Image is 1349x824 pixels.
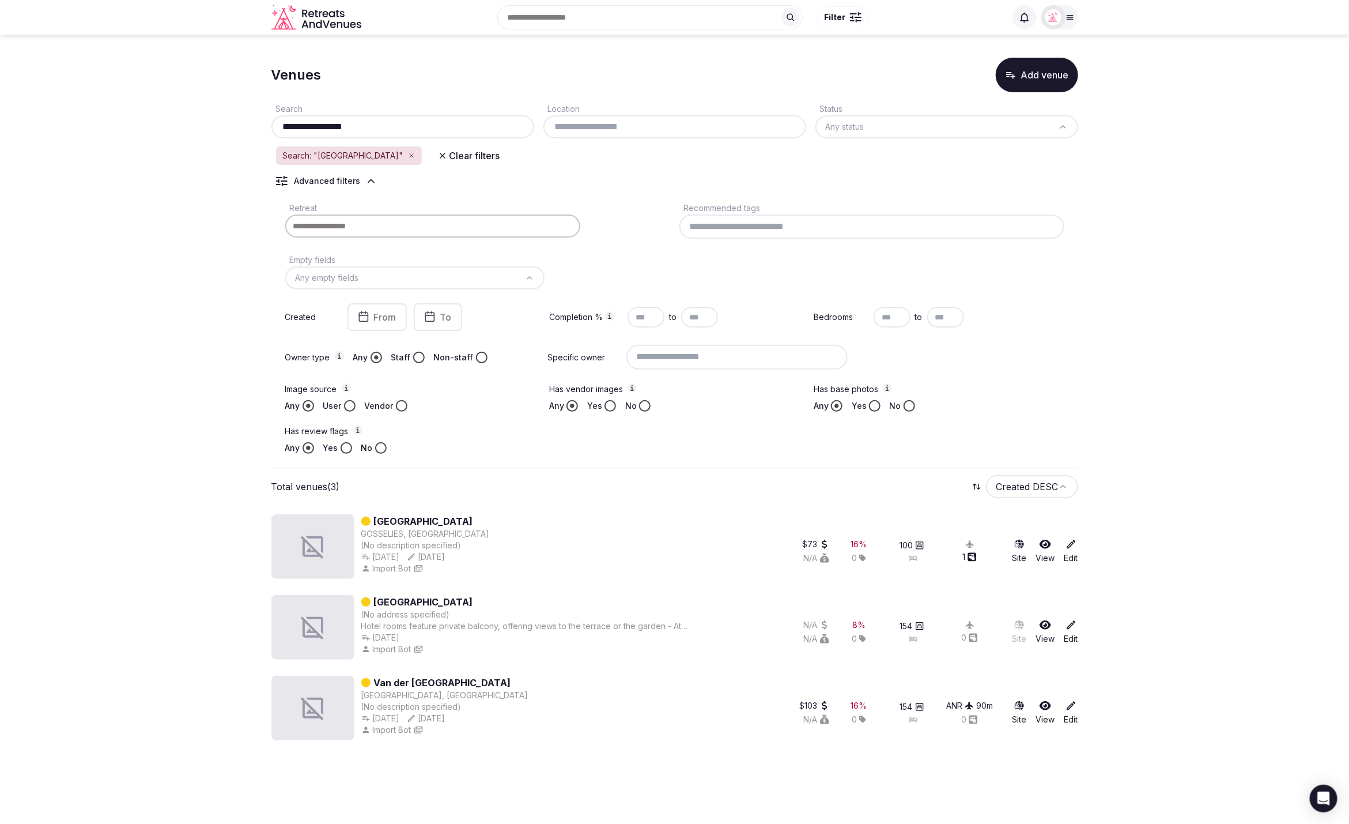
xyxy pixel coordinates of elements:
[271,5,364,31] svg: Retreats and Venues company logo
[271,5,364,31] a: Visit the homepage
[1310,785,1337,812] div: Open Intercom Messenger
[824,12,845,23] span: Filter
[1045,9,1061,25] img: miaceralde
[817,6,869,28] button: Filter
